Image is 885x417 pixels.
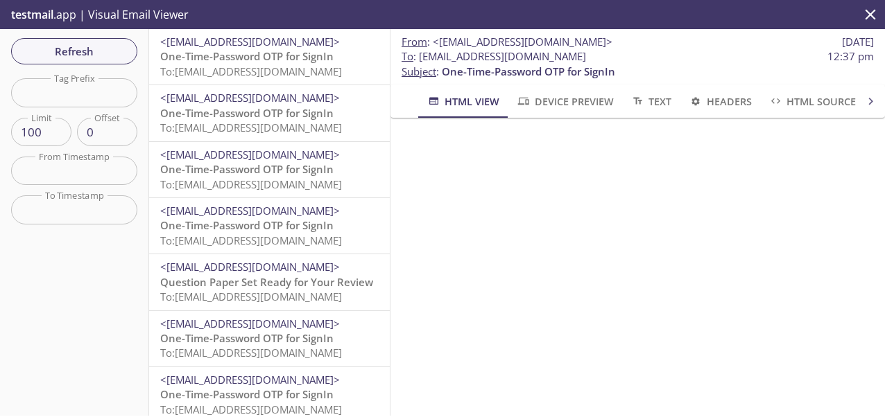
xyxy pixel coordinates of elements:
[402,49,874,79] p: :
[768,93,856,110] span: HTML Source
[11,38,137,64] button: Refresh
[22,42,126,60] span: Refresh
[160,275,373,289] span: Question Paper Set Ready for Your Review
[516,93,613,110] span: Device Preview
[160,402,342,416] span: To: [EMAIL_ADDRESS][DOMAIN_NAME]
[160,106,334,120] span: One-Time-Password OTP for SignIn
[160,177,342,191] span: To: [EMAIL_ADDRESS][DOMAIN_NAME]
[160,121,342,134] span: To: [EMAIL_ADDRESS][DOMAIN_NAME]
[427,93,499,110] span: HTML View
[149,198,390,254] div: <[EMAIL_ADDRESS][DOMAIN_NAME]>One-Time-Password OTP for SignInTo:[EMAIL_ADDRESS][DOMAIN_NAME]
[160,148,340,161] span: <[EMAIL_ADDRESS][DOMAIN_NAME]>
[433,35,612,48] span: <[EMAIL_ADDRESS][DOMAIN_NAME]>
[160,331,334,345] span: One-Time-Password OTP for SignIn
[160,91,340,105] span: <[EMAIL_ADDRESS][DOMAIN_NAME]>
[160,218,334,232] span: One-Time-Password OTP for SignIn
[160,233,342,247] span: To: [EMAIL_ADDRESS][DOMAIN_NAME]
[149,311,390,366] div: <[EMAIL_ADDRESS][DOMAIN_NAME]>One-Time-Password OTP for SignInTo:[EMAIL_ADDRESS][DOMAIN_NAME]
[149,142,390,197] div: <[EMAIL_ADDRESS][DOMAIN_NAME]>One-Time-Password OTP for SignInTo:[EMAIL_ADDRESS][DOMAIN_NAME]
[160,64,342,78] span: To: [EMAIL_ADDRESS][DOMAIN_NAME]
[160,387,334,401] span: One-Time-Password OTP for SignIn
[402,49,413,63] span: To
[402,35,612,49] span: :
[402,49,586,64] span: : [EMAIL_ADDRESS][DOMAIN_NAME]
[402,35,427,48] span: From
[149,254,390,310] div: <[EMAIL_ADDRESS][DOMAIN_NAME]>Question Paper Set Ready for Your ReviewTo:[EMAIL_ADDRESS][DOMAIN_N...
[160,346,342,360] span: To: [EMAIL_ADDRESS][DOMAIN_NAME]
[149,29,390,85] div: <[EMAIL_ADDRESS][DOMAIN_NAME]>One-Time-Password OTP for SignInTo:[EMAIL_ADDRESS][DOMAIN_NAME]
[630,93,671,110] span: Text
[160,35,340,48] span: <[EMAIL_ADDRESS][DOMAIN_NAME]>
[827,49,874,64] span: 12:37 pm
[11,7,53,22] span: testmail
[160,162,334,176] span: One-Time-Password OTP for SignIn
[149,85,390,141] div: <[EMAIL_ADDRESS][DOMAIN_NAME]>One-Time-Password OTP for SignInTo:[EMAIL_ADDRESS][DOMAIN_NAME]
[160,317,340,330] span: <[EMAIL_ADDRESS][DOMAIN_NAME]>
[160,373,340,387] span: <[EMAIL_ADDRESS][DOMAIN_NAME]>
[160,290,342,303] span: To: [EMAIL_ADDRESS][DOMAIN_NAME]
[842,35,874,49] span: [DATE]
[688,93,751,110] span: Headers
[160,49,334,63] span: One-Time-Password OTP for SignIn
[402,64,436,78] span: Subject
[160,204,340,218] span: <[EMAIL_ADDRESS][DOMAIN_NAME]>
[442,64,615,78] span: One-Time-Password OTP for SignIn
[160,260,340,274] span: <[EMAIL_ADDRESS][DOMAIN_NAME]>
